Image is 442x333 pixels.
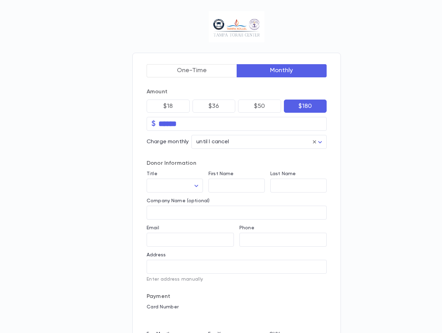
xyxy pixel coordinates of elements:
button: $50 [238,100,281,113]
div: until I cancel [191,135,327,149]
label: Address [147,252,166,258]
button: One-Time [147,64,237,77]
label: First Name [208,171,234,177]
p: $ [152,120,156,127]
div: ​ [147,179,203,193]
button: $36 [193,100,236,113]
p: $50 [254,103,265,110]
p: $36 [208,103,219,110]
p: Payment [147,293,327,300]
p: $18 [163,103,173,110]
button: Monthly [237,64,327,77]
span: until I cancel [196,139,229,145]
p: Charge monthly [147,138,189,145]
p: $180 [298,103,312,110]
label: Phone [239,225,254,231]
p: Amount [147,88,327,95]
img: Logo [209,11,264,42]
label: Last Name [270,171,296,177]
label: Email [147,225,159,231]
label: Title [147,171,157,177]
label: Company Name (optional) [147,198,210,204]
button: $18 [147,100,190,113]
iframe: card [147,312,327,326]
p: Card Number [147,304,327,310]
p: Enter address manually [147,276,327,282]
p: Donor Information [147,160,327,167]
button: $180 [284,100,327,113]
